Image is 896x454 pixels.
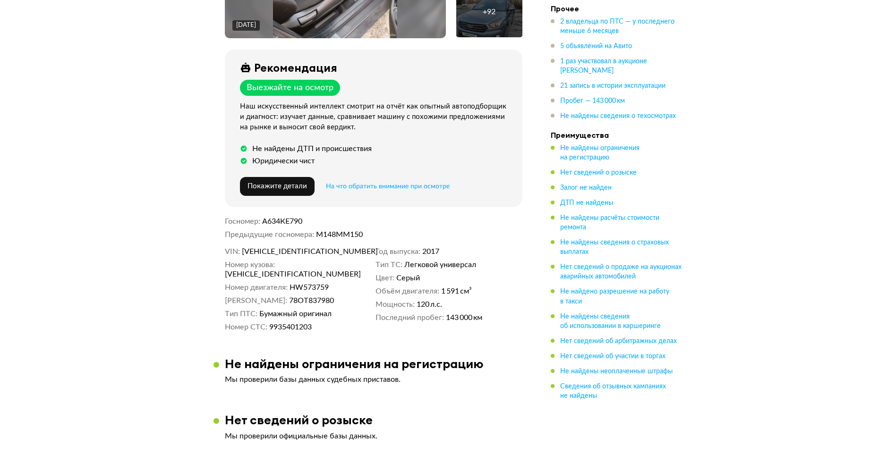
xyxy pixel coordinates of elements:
div: Наш искусственный интеллект смотрит на отчёт как опытный автоподборщик и диагност: изучает данные... [240,101,511,133]
span: Бумажный оригинал [259,309,332,319]
span: 2 владельца по ПТС — у последнего меньше 6 месяцев [560,18,674,34]
div: Рекомендация [254,61,337,74]
h3: Не найдены ограничения на регистрацию [225,356,484,371]
span: Сведения об отзывных кампаниях не найдены [560,383,666,399]
span: 1 раз участвовал в аукционе [PERSON_NAME] [560,58,647,74]
div: + 92 [483,7,495,17]
dt: Номер кузова [225,260,275,269]
span: Нет сведений о продаже на аукционах аварийных автомобилей [560,264,682,280]
p: Мы проверили базы данных судебных приставов. [225,375,522,384]
span: Не найдены ограничения на регистрацию [560,145,640,161]
span: Не найдены сведения о страховых выплатах [560,239,669,255]
p: Мы проверили официальные базы данных. [225,431,522,441]
span: 1 591 см³ [441,286,472,296]
span: ДТП не найдены [560,200,613,206]
div: Выезжайте на осмотр [247,83,333,93]
span: Легковой универсал [404,260,476,269]
span: Не найдены сведения о техосмотрах [560,113,676,119]
dt: Тип ПТС [225,309,257,319]
dt: Мощность [375,300,415,309]
h3: Нет сведений о розыске [225,412,373,427]
span: Не найдены расчёты стоимости ремонта [560,215,659,231]
dt: VIN [225,247,240,256]
span: Не найдены неоплаченные штрафы [560,368,673,374]
dt: Объём двигателя [375,286,439,296]
span: Залог не найден [560,185,612,191]
span: 21 запись в истории эксплуатации [560,83,666,89]
div: Не найдены ДТП и происшествия [252,144,372,153]
span: 9935401203 [269,322,312,332]
dt: Год выпуска [375,247,420,256]
span: Нет сведений об арбитражных делах [560,337,677,344]
span: А634КЕ790 [262,218,302,225]
dt: Цвет [375,273,394,283]
span: [VEHICLE_IDENTIFICATION_NUMBER] [242,247,350,256]
span: На что обратить внимание при осмотре [326,183,450,190]
dt: Предыдущие госномера [225,230,314,239]
div: [DATE] [236,21,256,30]
span: Покажите детали [247,183,307,190]
span: Серый [396,273,420,283]
h4: Преимущества [551,130,683,140]
span: 78ОТ837980 [289,296,334,305]
span: Пробег — 143 000 км [560,98,625,104]
dt: [PERSON_NAME] [225,296,287,305]
span: 143 000 км [446,313,482,322]
dt: Тип ТС [375,260,402,269]
span: Не найдено разрешение на работу в такси [560,288,669,304]
h4: Прочее [551,4,683,13]
span: Нет сведений об участии в торгах [560,353,666,359]
dt: Номер СТС [225,322,267,332]
span: 5 объявлений на Авито [560,43,632,50]
span: Не найдены сведения об использовании в каршеринге [560,313,661,329]
span: НW573759 [290,283,329,292]
dt: Последний пробег [375,313,444,322]
span: 120 л.с. [417,300,442,309]
button: Покажите детали [240,177,315,196]
span: 2017 [422,247,439,256]
dd: М148ММ150 [316,230,522,239]
dt: Госномер [225,217,260,226]
span: [VEHICLE_IDENTIFICATION_NUMBER] [225,269,333,279]
span: Нет сведений о розыске [560,169,637,176]
dt: Номер двигателя [225,283,288,292]
div: Юридически чист [252,156,315,166]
